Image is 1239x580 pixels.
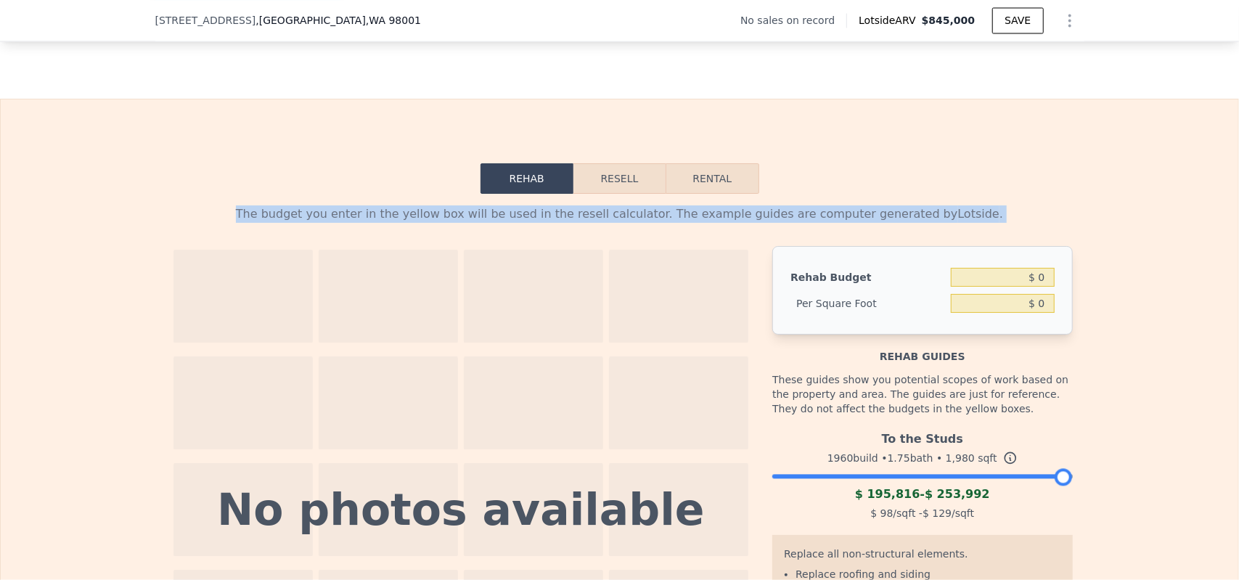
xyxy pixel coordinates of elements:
div: No photos available [217,488,705,531]
button: Show Options [1055,6,1084,35]
div: Replace all non-structural elements. [784,547,1060,567]
span: , WA 98001 [366,15,421,26]
span: $ 195,816 [855,487,920,501]
span: Lotside ARV [859,13,921,28]
span: $845,000 [922,15,976,26]
button: SAVE [992,7,1043,33]
span: $ 253,992 [925,487,990,501]
span: 1,980 [946,452,975,464]
span: $ 98 [870,507,893,519]
button: Rehab [481,163,573,194]
div: Rehab guides [772,335,1072,364]
div: These guides show you potential scopes of work based on the property and area. The guides are jus... [772,364,1072,425]
button: Rental [666,163,758,194]
div: Per Square Foot [790,290,945,316]
div: No sales on record [740,13,846,28]
span: $ 129 [923,507,952,519]
div: To the Studs [772,425,1072,448]
div: 1960 build • 1.75 bath • sqft [772,448,1072,468]
button: Resell [573,163,666,194]
div: /sqft - /sqft [772,503,1072,523]
div: Rehab Budget [790,264,945,290]
div: - [772,486,1072,503]
span: , [GEOGRAPHIC_DATA] [255,13,421,28]
div: The budget you enter in the yellow box will be used in the resell calculator. The example guides ... [167,205,1073,223]
span: [STREET_ADDRESS] [155,13,256,28]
